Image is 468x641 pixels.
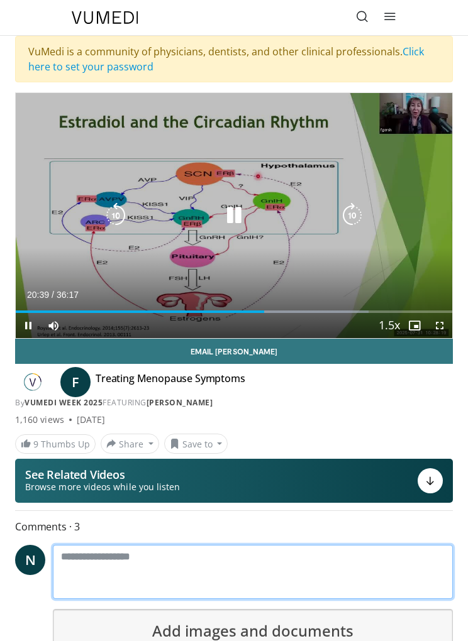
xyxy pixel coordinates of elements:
[15,459,453,503] button: See Related Videos Browse more videos while you listen
[15,372,50,392] img: Vumedi Week 2025
[15,414,64,426] span: 1,160 views
[402,313,427,338] button: Enable picture-in-picture mode
[72,11,138,24] img: VuMedi Logo
[60,367,91,397] a: F
[377,313,402,338] button: Playback Rate
[96,372,245,392] h4: Treating Menopause Symptoms
[25,481,180,493] span: Browse more videos while you listen
[25,468,180,481] p: See Related Videos
[15,434,96,454] a: 9 Thumbs Up
[101,434,159,454] button: Share
[16,93,452,338] video-js: Video Player
[15,36,453,82] div: VuMedi is a community of physicians, dentists, and other clinical professionals.
[164,434,228,454] button: Save to
[15,518,453,535] span: Comments 3
[52,290,54,300] span: /
[16,313,41,338] button: Pause
[15,397,453,408] div: By FEATURING
[41,313,66,338] button: Mute
[27,290,49,300] span: 20:39
[15,545,45,575] a: N
[16,310,452,313] div: Progress Bar
[25,397,103,408] a: Vumedi Week 2025
[15,339,453,364] a: Email [PERSON_NAME]
[77,414,105,426] div: [DATE]
[33,438,38,450] span: 9
[147,397,213,408] a: [PERSON_NAME]
[57,290,79,300] span: 36:17
[427,313,452,338] button: Fullscreen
